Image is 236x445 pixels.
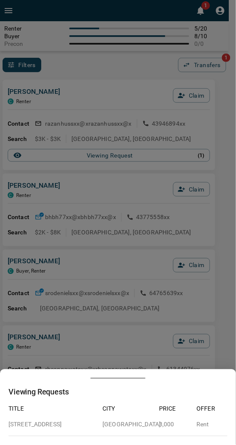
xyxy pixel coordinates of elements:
[9,405,96,414] p: Title
[9,420,96,429] p: [STREET_ADDRESS]
[102,405,152,414] p: City
[159,405,190,414] p: Price
[9,388,227,397] h2: Viewing Requests
[159,420,190,429] p: 3,000
[197,405,228,414] p: Offer
[197,420,228,429] p: Rent
[102,420,152,429] p: [GEOGRAPHIC_DATA]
